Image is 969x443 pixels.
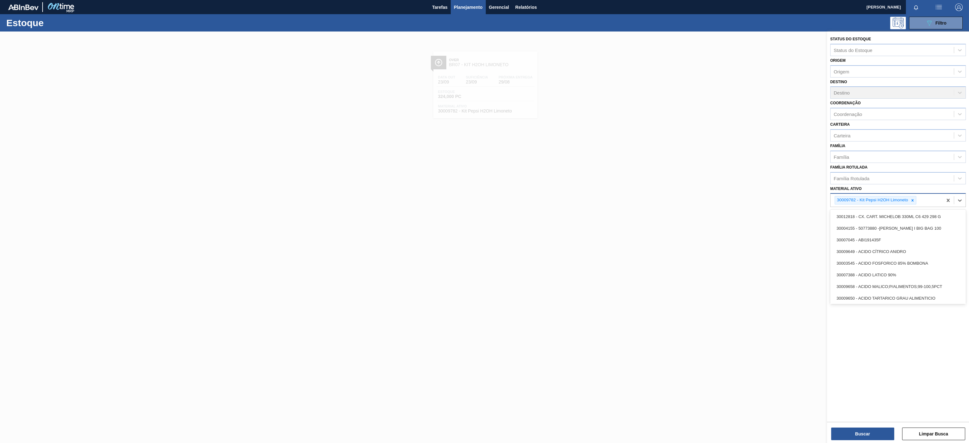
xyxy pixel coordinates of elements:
[830,80,847,84] label: Destino
[834,112,862,117] div: Coordenação
[830,281,966,292] div: 30009658 - ACIDO MALICO;P/ALIMENTOS;99-100,5PCT
[936,20,947,26] span: Filtro
[835,196,909,204] div: 30009782 - Kit Pepsi H2OH Limoneto
[8,4,38,10] img: TNhmsLtSVTkK8tSr43FrP2fwEKptu5GPRR3wAAAABJRU5ErkJggg==
[834,133,850,138] div: Carteira
[909,17,963,29] button: Filtro
[830,101,861,105] label: Coordenação
[834,175,869,181] div: Família Rotulada
[955,3,963,11] img: Logout
[834,154,849,159] div: Família
[830,222,966,234] div: 30004155 - 50773880 -[PERSON_NAME] I BIG BAG 100
[515,3,537,11] span: Relatórios
[830,257,966,269] div: 30003545 - ACIDO FOSFORICO 85% BOMBONA
[890,17,906,29] div: Pogramando: nenhum usuário selecionado
[830,269,966,281] div: 30007388 - ACIDO LATICO 90%
[935,3,943,11] img: userActions
[454,3,483,11] span: Planejamento
[830,246,966,257] div: 30009649 - ACIDO CÍTRICO ANIDRO
[6,19,107,26] h1: Estoque
[830,37,871,41] label: Status do Estoque
[830,292,966,304] div: 30009650 - ACIDO TARTARICO GRAU ALIMENTICIO
[830,165,867,170] label: Família Rotulada
[830,187,862,191] label: Material ativo
[830,144,845,148] label: Família
[830,234,966,246] div: 30007045 - ABI191435F
[834,47,872,53] div: Status do Estoque
[830,58,846,63] label: Origem
[830,211,966,222] div: 30012818 - CX. CART. MICHELOB 330ML C6 429 298 G
[830,122,850,127] label: Carteira
[432,3,448,11] span: Tarefas
[906,3,926,12] button: Notificações
[489,3,509,11] span: Gerencial
[834,69,849,74] div: Origem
